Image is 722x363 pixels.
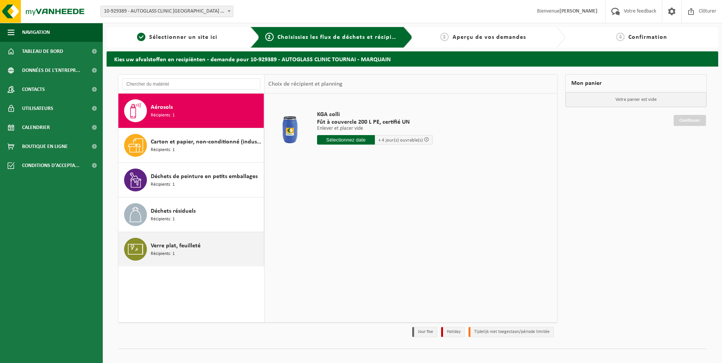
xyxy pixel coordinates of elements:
[151,112,175,119] span: Récipients: 1
[151,241,201,250] span: Verre plat, feuilleté
[151,172,258,181] span: Déchets de peinture en petits emballages
[151,181,175,188] span: Récipients: 1
[118,232,264,266] button: Verre plat, feuilleté Récipients: 1
[107,51,718,66] h2: Kies uw afvalstoffen en recipiënten - demande pour 10-929389 - AUTOGLASS CLINIC TOURNAI - MARQUAIN
[441,327,465,337] li: Holiday
[565,74,707,92] div: Mon panier
[22,42,63,61] span: Tableau de bord
[22,118,50,137] span: Calendrier
[137,33,145,41] span: 1
[151,216,175,223] span: Récipients: 1
[628,34,667,40] span: Confirmation
[469,327,554,337] li: Tijdelijk niet toegestaan/période limitée
[412,327,437,337] li: Jour fixe
[559,8,598,14] strong: [PERSON_NAME]
[616,33,625,41] span: 4
[22,99,53,118] span: Utilisateurs
[118,128,264,163] button: Carton et papier, non-conditionné (industriel) Récipients: 1
[265,75,346,94] div: Choix de récipient et planning
[122,78,260,90] input: Chercher du matériel
[118,197,264,232] button: Déchets résiduels Récipients: 1
[22,137,68,156] span: Boutique en ligne
[453,34,526,40] span: Aperçu de vos demandes
[440,33,449,41] span: 3
[22,61,80,80] span: Données de l'entrepr...
[151,146,175,154] span: Récipients: 1
[566,92,706,107] p: Votre panier est vide
[110,33,244,42] a: 1Sélectionner un site ici
[22,80,45,99] span: Contacts
[277,34,404,40] span: Choisissiez les flux de déchets et récipients
[22,156,80,175] span: Conditions d'accepta...
[101,6,233,17] span: 10-929389 - AUTOGLASS CLINIC TOURNAI - MARQUAIN
[22,23,50,42] span: Navigation
[317,111,433,118] span: KGA colli
[317,118,433,126] span: Fût à couvercle 200 L PE, certifié UN
[378,138,423,143] span: + 4 jour(s) ouvrable(s)
[317,135,375,145] input: Sélectionnez date
[151,207,196,216] span: Déchets résiduels
[118,94,264,128] button: Aérosols Récipients: 1
[149,34,217,40] span: Sélectionner un site ici
[151,103,173,112] span: Aérosols
[674,115,706,126] a: Continuer
[118,163,264,197] button: Déchets de peinture en petits emballages Récipients: 1
[151,250,175,258] span: Récipients: 1
[265,33,274,41] span: 2
[317,126,433,131] p: Enlever et placer vide
[151,137,262,146] span: Carton et papier, non-conditionné (industriel)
